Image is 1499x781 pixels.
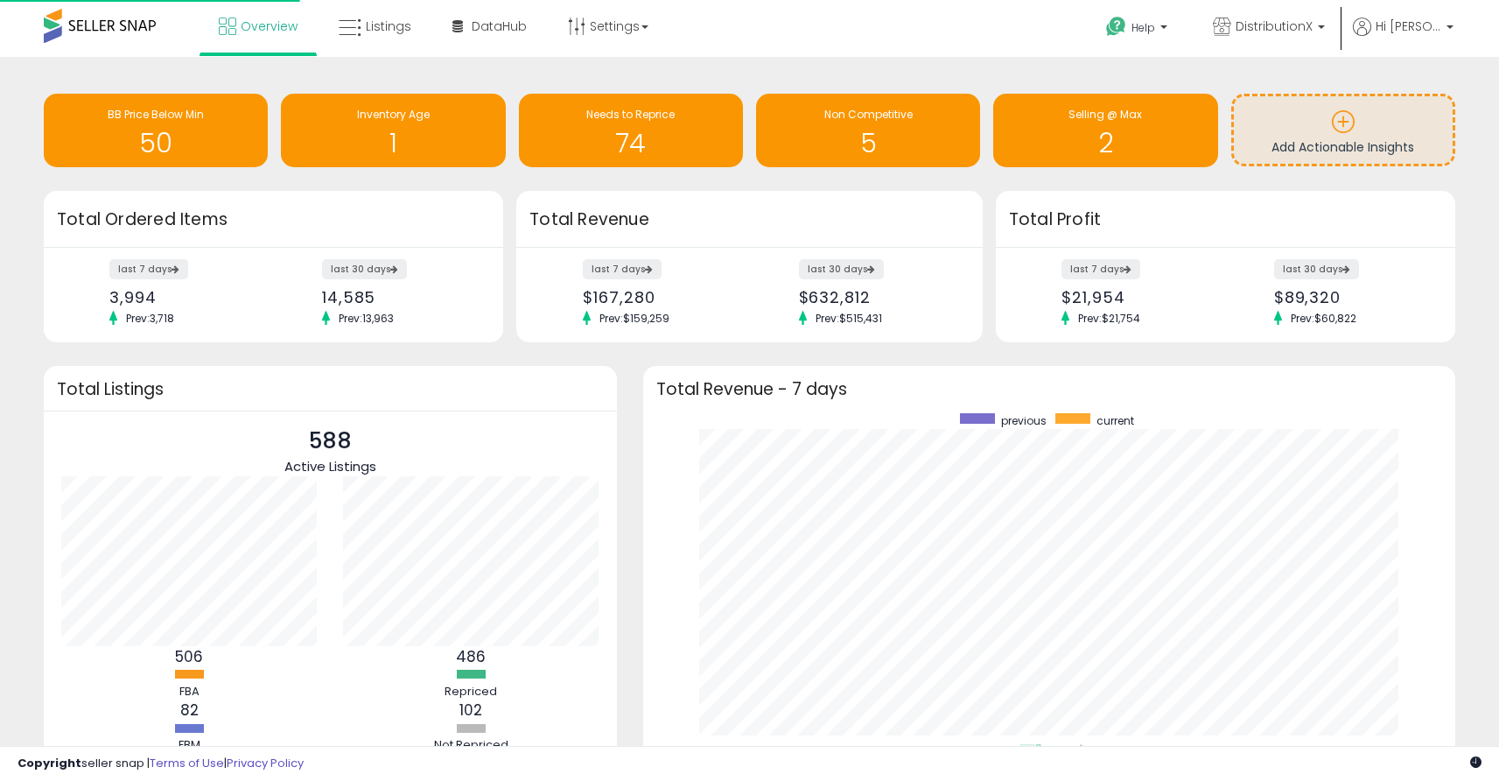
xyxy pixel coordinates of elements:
span: Prev: $159,259 [591,311,678,326]
div: 3,994 [109,288,260,306]
h1: 5 [765,129,971,158]
p: 588 [284,425,376,458]
a: Needs to Reprice 74 [519,94,743,167]
a: Selling @ Max 2 [993,94,1217,167]
label: last 30 days [799,259,884,279]
label: last 7 days [109,259,188,279]
h1: 74 [528,129,734,158]
div: Repriced [418,684,523,700]
div: Not Repriced [418,737,523,754]
div: FBA [137,684,242,700]
span: Non Competitive [824,107,913,122]
a: Privacy Policy [227,755,304,771]
h3: Total Profit [1009,208,1442,232]
h3: Total Ordered Items [57,208,490,232]
span: Prev: $21,754 [1069,311,1149,326]
span: Needs to Reprice [586,107,675,122]
span: previous [1001,413,1047,428]
span: Add Actionable Insights [1271,138,1414,156]
span: Prev: 13,963 [330,311,403,326]
h3: Total Listings [57,383,604,396]
span: DistributionX [1236,18,1313,35]
label: last 30 days [1274,259,1359,279]
span: Help [1131,20,1155,35]
span: Selling @ Max [1068,107,1142,122]
span: Inventory Age [357,107,430,122]
span: Prev: $60,822 [1282,311,1365,326]
h3: Total Revenue [529,208,970,232]
div: $632,812 [799,288,952,306]
b: 486 [456,646,486,667]
a: Add Actionable Insights [1234,96,1453,164]
div: $89,320 [1274,288,1425,306]
div: seller snap | | [18,756,304,772]
h1: 2 [1002,129,1208,158]
span: Prev: $515,431 [807,311,891,326]
a: Help [1092,3,1185,57]
span: Active Listings [284,457,376,475]
span: Hi [PERSON_NAME] [1376,18,1441,35]
label: last 7 days [583,259,662,279]
div: 14,585 [322,288,473,306]
i: Get Help [1105,16,1127,38]
span: Listings [366,18,411,35]
b: 102 [459,700,482,721]
a: Non Competitive 5 [756,94,980,167]
span: current [1096,413,1134,428]
b: 506 [175,646,203,667]
h1: 50 [53,129,259,158]
b: 82 [180,700,199,721]
span: Prev: 3,718 [117,311,183,326]
span: Overview [241,18,298,35]
a: Terms of Use [150,755,224,771]
label: last 30 days [322,259,407,279]
a: Hi [PERSON_NAME] [1353,18,1453,57]
a: BB Price Below Min 50 [44,94,268,167]
h3: Total Revenue - 7 days [656,383,1442,396]
span: DataHub [472,18,527,35]
label: last 7 days [1061,259,1140,279]
h1: 1 [290,129,496,158]
div: FBM [137,737,242,754]
div: $21,954 [1061,288,1212,306]
strong: Copyright [18,755,81,771]
div: $167,280 [583,288,736,306]
a: Inventory Age 1 [281,94,505,167]
span: BB Price Below Min [108,107,204,122]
